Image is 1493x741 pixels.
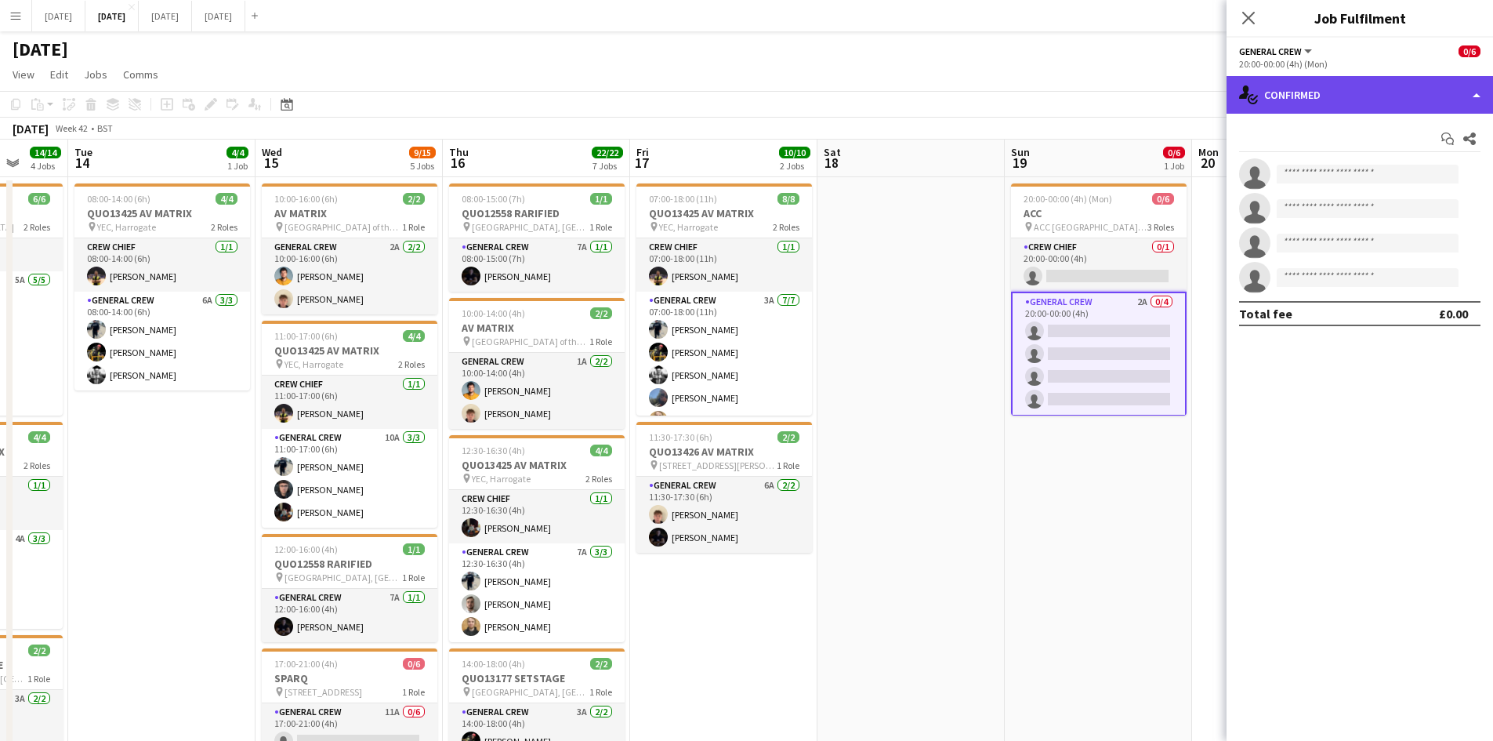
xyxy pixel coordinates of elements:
span: 2 Roles [773,221,799,233]
app-card-role: General Crew7A3/312:30-16:30 (4h)[PERSON_NAME][PERSON_NAME][PERSON_NAME] [449,543,625,642]
span: 12:00-16:00 (4h) [274,543,338,555]
span: 1 Role [589,686,612,698]
div: 08:00-14:00 (6h)4/4QUO13425 AV MATRIX YEC, Harrogate2 RolesCrew Chief1/108:00-14:00 (6h)[PERSON_N... [74,183,250,390]
span: Jobs [84,67,107,82]
app-job-card: 11:00-17:00 (6h)4/4QUO13425 AV MATRIX YEC, Harrogate2 RolesCrew Chief1/111:00-17:00 (6h)[PERSON_N... [262,321,437,528]
h3: Job Fulfilment [1227,8,1493,28]
div: 1 Job [227,160,248,172]
span: 12:30-16:30 (4h) [462,445,525,456]
a: Edit [44,64,74,85]
span: [GEOGRAPHIC_DATA] of the University of [STREET_ADDRESS] [472,336,589,347]
span: Sat [824,145,841,159]
app-card-role: General Crew6A3/308:00-14:00 (6h)[PERSON_NAME][PERSON_NAME][PERSON_NAME] [74,292,250,390]
span: 14 [72,154,92,172]
span: 8/8 [777,193,799,205]
span: 11:00-17:00 (6h) [274,330,338,342]
span: 16 [447,154,469,172]
span: 1 Role [589,336,612,347]
span: General Crew [1239,45,1302,57]
div: [DATE] [13,121,49,136]
app-card-role: Crew Chief1/108:00-14:00 (6h)[PERSON_NAME] [74,238,250,292]
app-job-card: 11:30-17:30 (6h)2/2QUO13426 AV MATRIX [STREET_ADDRESS][PERSON_NAME]1 RoleGeneral Crew6A2/211:30-1... [636,422,812,553]
span: 4/4 [226,147,248,158]
span: 2/2 [590,658,612,670]
span: 15 [259,154,282,172]
span: 2 Roles [211,221,237,233]
a: Comms [117,64,165,85]
h3: QUO13425 AV MATRIX [449,458,625,472]
span: 08:00-14:00 (6h) [87,193,150,205]
span: [GEOGRAPHIC_DATA], [GEOGRAPHIC_DATA], [GEOGRAPHIC_DATA] [284,572,402,583]
span: 2 Roles [398,358,425,370]
span: 1 Role [589,221,612,233]
h3: QUO12558 RARIFIED [262,557,437,571]
span: 1/1 [403,543,425,555]
span: Mon [1198,145,1219,159]
span: [GEOGRAPHIC_DATA] of the University of [STREET_ADDRESS] [284,221,402,233]
app-job-card: 12:30-16:30 (4h)4/4QUO13425 AV MATRIX YEC, Harrogate2 RolesCrew Chief1/112:30-16:30 (4h)[PERSON_N... [449,435,625,642]
app-card-role: General Crew1A2/210:00-14:00 (4h)[PERSON_NAME][PERSON_NAME] [449,353,625,429]
span: 2 Roles [585,473,612,485]
app-job-card: 10:00-16:00 (6h)2/2AV MATRIX [GEOGRAPHIC_DATA] of the University of [STREET_ADDRESS]1 RoleGeneral... [262,183,437,314]
span: 2/2 [403,193,425,205]
div: 4 Jobs [31,160,60,172]
h3: ACC [1011,206,1187,220]
span: Sun [1011,145,1030,159]
span: View [13,67,34,82]
app-job-card: 10:00-14:00 (4h)2/2AV MATRIX [GEOGRAPHIC_DATA] of the University of [STREET_ADDRESS]1 RoleGeneral... [449,298,625,429]
h3: QUO13425 AV MATRIX [262,343,437,358]
button: [DATE] [139,1,192,31]
span: [STREET_ADDRESS][PERSON_NAME] [659,459,777,471]
span: 4/4 [403,330,425,342]
span: Edit [50,67,68,82]
span: 10:00-14:00 (4h) [462,307,525,319]
span: 18 [821,154,841,172]
span: 0/6 [1152,193,1174,205]
span: 0/6 [403,658,425,670]
span: YEC, Harrogate [659,221,718,233]
h3: QUO13425 AV MATRIX [636,206,812,220]
span: 08:00-15:00 (7h) [462,193,525,205]
app-card-role: General Crew6A2/211:30-17:30 (6h)[PERSON_NAME][PERSON_NAME] [636,477,812,553]
h3: SPARQ [262,671,437,685]
span: 14/14 [30,147,61,158]
span: 2/2 [777,431,799,443]
span: 10:00-16:00 (6h) [274,193,338,205]
span: 20:00-00:00 (4h) (Mon) [1024,193,1112,205]
span: 19 [1009,154,1030,172]
app-card-role: Crew Chief1/107:00-18:00 (11h)[PERSON_NAME] [636,238,812,292]
span: 9/15 [409,147,436,158]
span: 11:30-17:30 (6h) [649,431,712,443]
span: 2/2 [28,645,50,656]
h3: QUO13426 AV MATRIX [636,445,812,459]
span: 1 Role [777,459,799,471]
span: 0/6 [1459,45,1480,57]
div: 08:00-15:00 (7h)1/1QUO12558 RARIFIED [GEOGRAPHIC_DATA], [GEOGRAPHIC_DATA], [GEOGRAPHIC_DATA]1 Rol... [449,183,625,292]
div: Confirmed [1227,76,1493,114]
span: 0/6 [1163,147,1185,158]
h3: QUO13177 SETSTAGE [449,671,625,685]
span: 20 [1196,154,1219,172]
span: 1/1 [590,193,612,205]
button: [DATE] [32,1,85,31]
span: 1 Role [402,572,425,583]
div: 20:00-00:00 (4h) (Mon) [1239,58,1480,70]
app-card-role: General Crew3A7/707:00-18:00 (11h)[PERSON_NAME][PERSON_NAME][PERSON_NAME][PERSON_NAME][PERSON_NAME] [636,292,812,481]
span: 2 Roles [24,221,50,233]
div: 2 Jobs [780,160,810,172]
span: Thu [449,145,469,159]
span: 14:00-18:00 (4h) [462,658,525,670]
app-job-card: 12:00-16:00 (4h)1/1QUO12558 RARIFIED [GEOGRAPHIC_DATA], [GEOGRAPHIC_DATA], [GEOGRAPHIC_DATA]1 Rol... [262,534,437,642]
div: 20:00-00:00 (4h) (Mon)0/6ACC ACC [GEOGRAPHIC_DATA], [GEOGRAPHIC_DATA], [GEOGRAPHIC_DATA], [GEOGRA... [1011,183,1187,416]
span: 1 Role [402,221,425,233]
span: 17:00-21:00 (4h) [274,658,338,670]
div: BST [97,122,113,134]
h3: AV MATRIX [262,206,437,220]
app-job-card: 07:00-18:00 (11h)8/8QUO13425 AV MATRIX YEC, Harrogate2 RolesCrew Chief1/107:00-18:00 (11h)[PERSON... [636,183,812,416]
